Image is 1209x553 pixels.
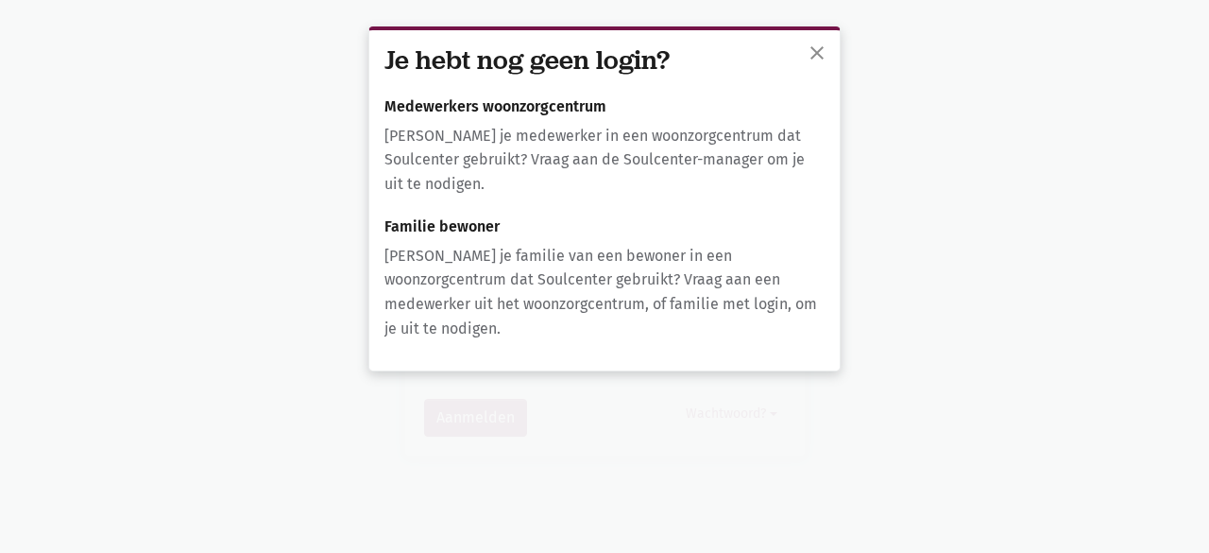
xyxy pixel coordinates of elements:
[806,42,828,64] span: close
[384,45,825,76] h3: Je hebt nog geen login?
[384,98,825,115] h6: Medewerkers woonzorgcentrum
[384,124,825,197] p: [PERSON_NAME] je medewerker in een woonzorgcentrum dat Soulcenter gebruikt? Vraag aan de Soulcent...
[798,34,836,76] button: sluiten
[384,244,825,340] p: [PERSON_NAME] je familie van een bewoner in een woonzorgcentrum dat Soulcenter gebruikt? Vraag aa...
[384,218,825,235] h6: Familie bewoner
[424,200,786,438] form: Aanmelden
